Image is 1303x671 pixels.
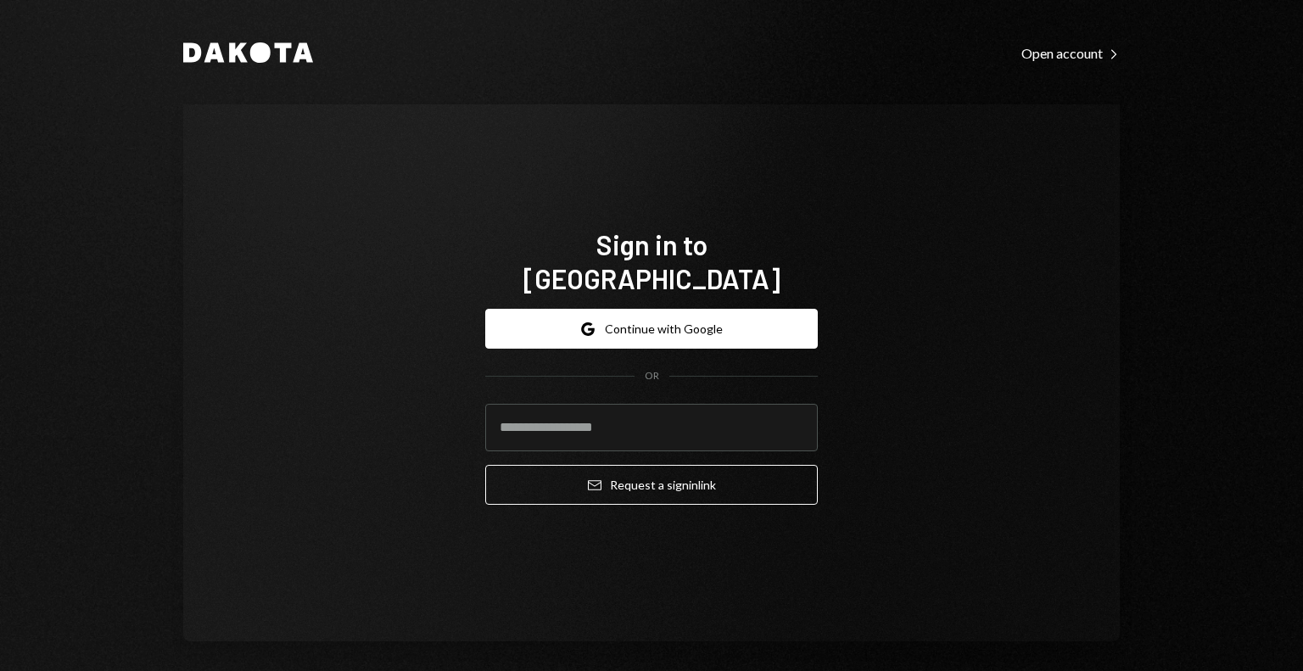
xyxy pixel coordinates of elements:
button: Request a signinlink [485,465,818,505]
div: Open account [1021,45,1120,62]
h1: Sign in to [GEOGRAPHIC_DATA] [485,227,818,295]
a: Open account [1021,43,1120,62]
div: OR [645,369,659,383]
button: Continue with Google [485,309,818,349]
